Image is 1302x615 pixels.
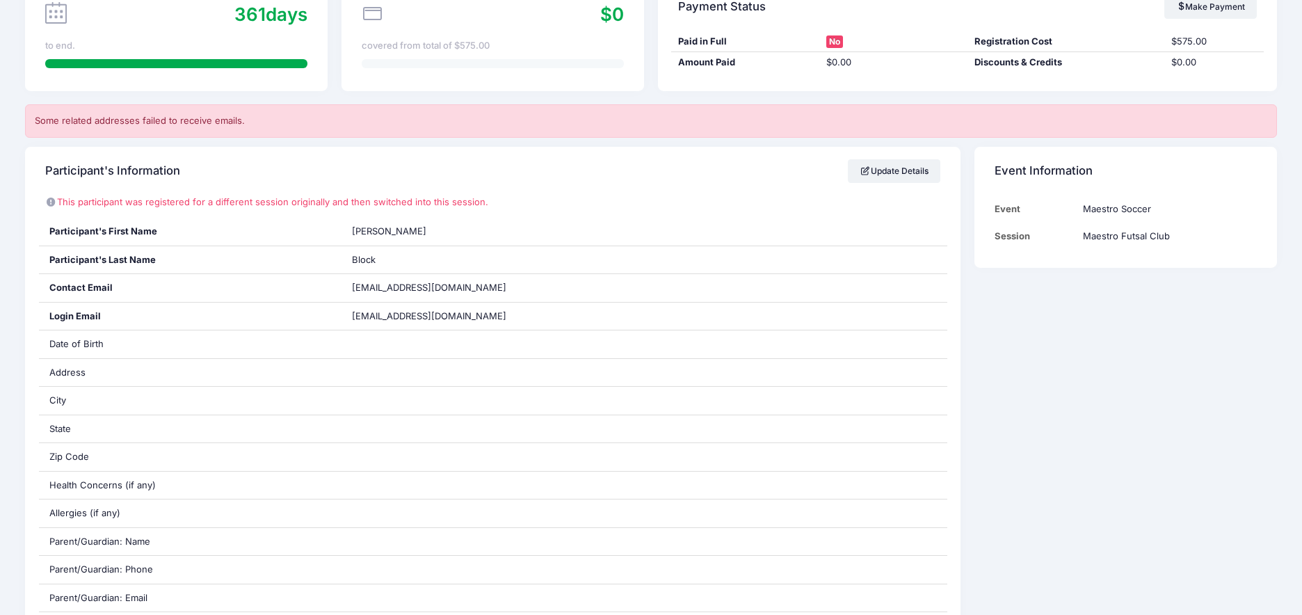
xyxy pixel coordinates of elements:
[234,1,307,28] div: days
[600,3,624,25] span: $0
[39,218,341,246] div: Participant's First Name
[39,303,341,330] div: Login Email
[39,584,341,612] div: Parent/Guardian: Email
[39,330,341,358] div: Date of Birth
[39,556,341,584] div: Parent/Guardian: Phone
[352,254,376,265] span: Block
[39,359,341,387] div: Address
[1076,223,1257,250] td: Maestro Futsal Club
[39,443,341,471] div: Zip Code
[819,56,967,70] div: $0.00
[967,35,1165,49] div: Registration Cost
[995,195,1076,223] td: Event
[39,274,341,302] div: Contact Email
[1165,35,1264,49] div: $575.00
[848,159,940,183] a: Update Details
[352,225,426,237] span: [PERSON_NAME]
[39,500,341,527] div: Allergies (if any)
[671,35,819,49] div: Paid in Full
[39,246,341,274] div: Participant's Last Name
[25,104,1277,138] div: Some related addresses failed to receive emails.
[39,472,341,500] div: Health Concerns (if any)
[234,3,266,25] span: 361
[39,387,341,415] div: City
[39,415,341,443] div: State
[45,39,307,53] div: to end.
[995,151,1093,191] h4: Event Information
[39,528,341,556] div: Parent/Guardian: Name
[352,282,506,293] span: [EMAIL_ADDRESS][DOMAIN_NAME]
[362,39,624,53] div: covered from total of $575.00
[995,223,1076,250] td: Session
[826,35,843,48] span: No
[352,310,526,324] span: [EMAIL_ADDRESS][DOMAIN_NAME]
[45,195,940,209] p: This participant was registered for a different session originally and then switched into this se...
[1076,195,1257,223] td: Maestro Soccer
[45,151,180,191] h4: Participant's Information
[967,56,1165,70] div: Discounts & Credits
[1165,56,1264,70] div: $0.00
[671,56,819,70] div: Amount Paid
